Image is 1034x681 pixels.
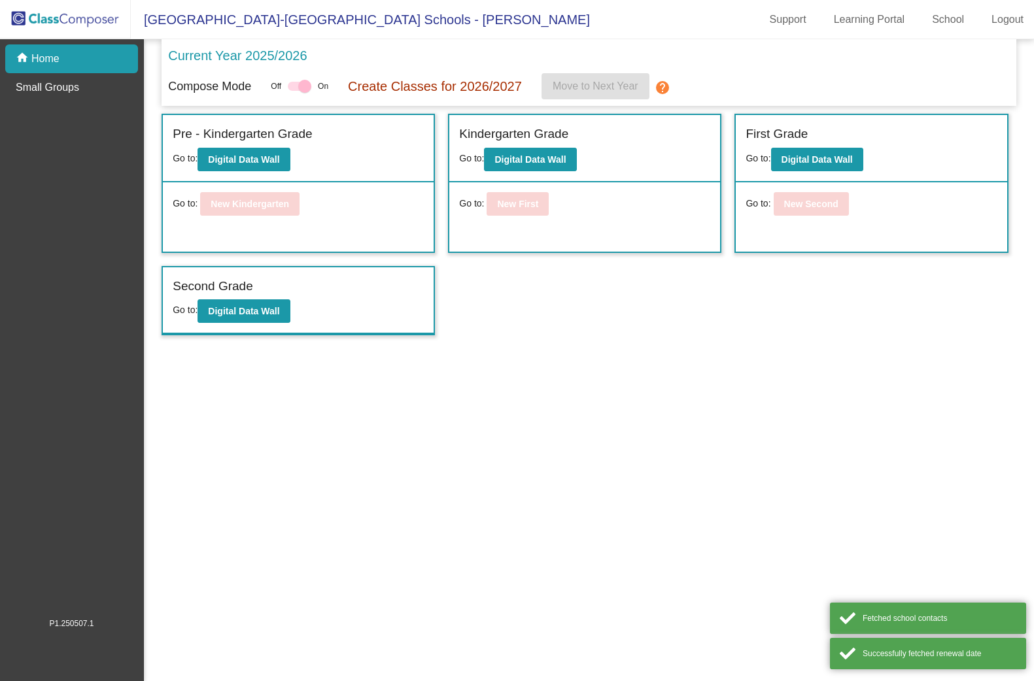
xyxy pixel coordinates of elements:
[922,9,974,30] a: School
[16,51,31,67] mat-icon: home
[173,305,198,315] span: Go to:
[863,612,1016,624] div: Fetched school contacts
[553,80,638,91] span: Move to Next Year
[459,125,568,144] label: Kindergarten Grade
[200,192,300,216] button: New Kindergarten
[131,9,590,30] span: [GEOGRAPHIC_DATA]-[GEOGRAPHIC_DATA] Schools - [PERSON_NAME]
[981,9,1034,30] a: Logout
[494,154,566,165] b: Digital Data Wall
[271,80,281,92] span: Off
[168,78,251,95] p: Compose Mode
[497,199,538,209] b: New First
[542,73,649,99] button: Move to Next Year
[173,197,198,210] span: Go to:
[487,192,549,216] button: New First
[198,299,290,323] button: Digital Data Wall
[774,192,849,216] button: New Second
[16,80,79,95] p: Small Groups
[198,148,290,171] button: Digital Data Wall
[348,76,522,96] p: Create Classes for 2026/2027
[784,199,838,209] b: New Second
[759,9,817,30] a: Support
[168,46,307,65] p: Current Year 2025/2026
[173,153,198,163] span: Go to:
[484,148,576,171] button: Digital Data Wall
[211,199,289,209] b: New Kindergarten
[459,197,484,210] span: Go to:
[208,154,279,165] b: Digital Data Wall
[823,9,916,30] a: Learning Portal
[771,148,863,171] button: Digital Data Wall
[31,51,60,67] p: Home
[863,648,1016,659] div: Successfully fetched renewal date
[173,125,312,144] label: Pre - Kindergarten Grade
[746,153,770,163] span: Go to:
[173,277,253,296] label: Second Grade
[655,80,670,95] mat-icon: help
[318,80,328,92] span: On
[208,306,279,316] b: Digital Data Wall
[459,153,484,163] span: Go to:
[782,154,853,165] b: Digital Data Wall
[746,197,770,210] span: Go to:
[746,125,808,144] label: First Grade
